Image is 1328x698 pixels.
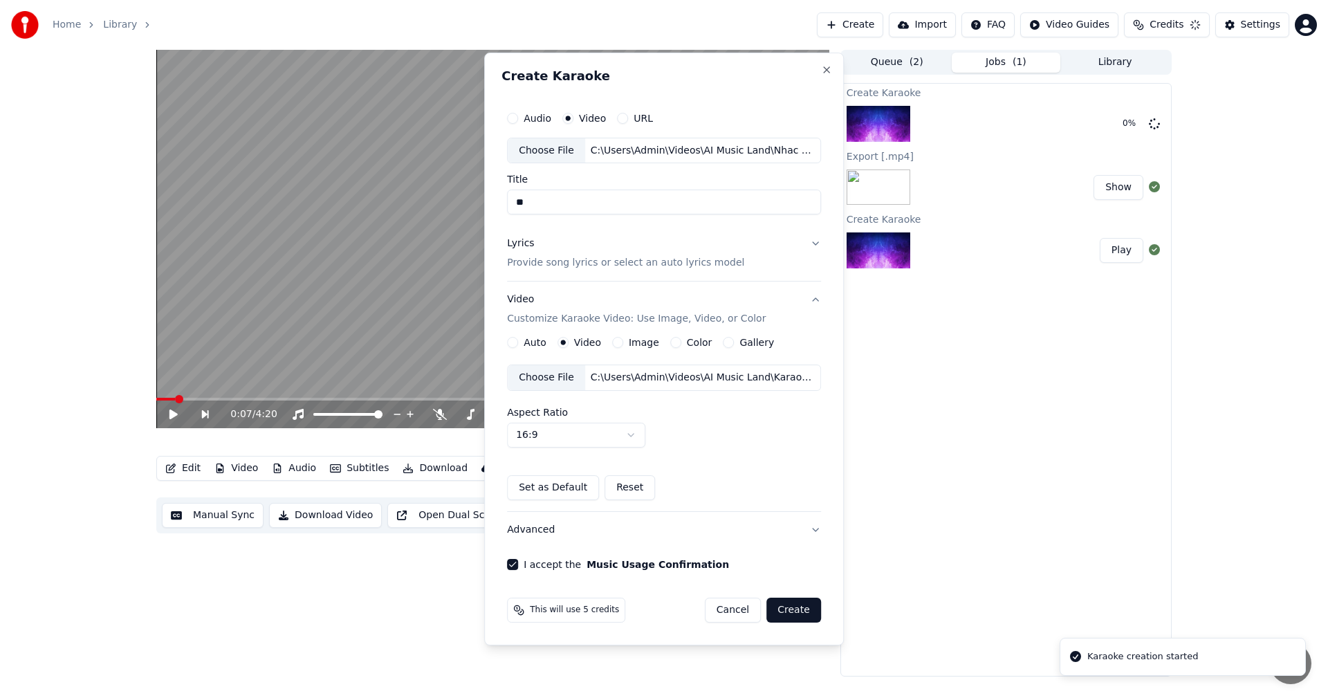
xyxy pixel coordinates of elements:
[507,337,821,511] div: VideoCustomize Karaoke Video: Use Image, Video, or Color
[605,475,655,500] button: Reset
[524,338,546,347] label: Auto
[507,407,821,417] label: Aspect Ratio
[508,365,585,390] div: Choose File
[574,338,601,347] label: Video
[705,598,761,623] button: Cancel
[524,113,551,123] label: Audio
[579,113,606,123] label: Video
[739,338,774,347] label: Gallery
[766,598,821,623] button: Create
[585,371,820,385] div: C:\Users\Admin\Videos\AI Music Land\Karaoke\Tinh La Gi\TinhLaGi-Karaoke.mp4
[507,237,534,251] div: Lyrics
[501,70,827,82] h2: Create Karaoke
[524,560,729,569] label: I accept the
[507,226,821,282] button: LyricsProvide song lyrics or select an auto lyrics model
[629,338,659,347] label: Image
[507,282,821,338] button: VideoCustomize Karaoke Video: Use Image, Video, or Color
[508,138,585,163] div: Choose File
[687,338,712,347] label: Color
[634,113,653,123] label: URL
[507,512,821,548] button: Advanced
[585,144,820,158] div: C:\Users\Admin\Videos\AI Music Land\Nhac Viet\Tinh La Gi\TinhLaGi.mp4
[507,293,766,327] div: Video
[530,605,619,616] span: This will use 5 credits
[507,257,744,270] p: Provide song lyrics or select an auto lyrics model
[507,475,599,500] button: Set as Default
[507,175,821,185] label: Title
[587,560,729,569] button: I accept the
[507,312,766,326] p: Customize Karaoke Video: Use Image, Video, or Color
